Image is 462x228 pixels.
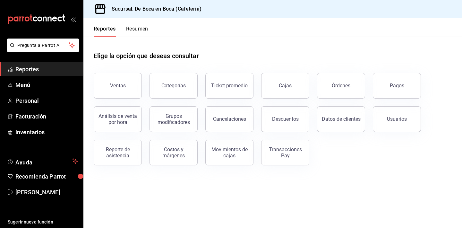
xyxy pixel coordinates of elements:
div: Reporte de asistencia [98,146,138,159]
button: Órdenes [317,73,365,99]
span: Recomienda Parrot [15,172,78,181]
button: Costos y márgenes [150,140,198,165]
button: Análisis de venta por hora [94,106,142,132]
div: Ticket promedio [211,83,248,89]
button: Reporte de asistencia [94,140,142,165]
div: Órdenes [332,83,350,89]
div: navigation tabs [94,26,148,37]
div: Ventas [110,83,126,89]
button: Datos de clientes [317,106,365,132]
button: Transacciones Pay [261,140,309,165]
button: Ventas [94,73,142,99]
div: Costos y márgenes [154,146,193,159]
div: Transacciones Pay [265,146,305,159]
button: Cancelaciones [205,106,253,132]
div: Pagos [390,83,404,89]
span: Inventarios [15,128,78,136]
span: Menú [15,81,78,89]
div: Movimientos de cajas [210,146,249,159]
h1: Elige la opción que deseas consultar [94,51,199,61]
span: Pregunta a Parrot AI [17,42,69,49]
div: Datos de clientes [322,116,361,122]
a: Cajas [261,73,309,99]
button: Reportes [94,26,116,37]
span: [PERSON_NAME] [15,188,78,197]
div: Grupos modificadores [154,113,193,125]
button: Ticket promedio [205,73,253,99]
button: Categorías [150,73,198,99]
div: Categorías [161,83,186,89]
button: Descuentos [261,106,309,132]
button: Pregunta a Parrot AI [7,39,79,52]
span: Reportes [15,65,78,74]
div: Análisis de venta por hora [98,113,138,125]
button: open_drawer_menu [71,17,76,22]
span: Sugerir nueva función [8,219,78,225]
button: Usuarios [373,106,421,132]
div: Descuentos [272,116,299,122]
div: Cancelaciones [213,116,246,122]
button: Resumen [126,26,148,37]
span: Personal [15,96,78,105]
button: Grupos modificadores [150,106,198,132]
a: Pregunta a Parrot AI [4,47,79,53]
h3: Sucursal: De Boca en Boca (Cafetería) [107,5,201,13]
span: Facturación [15,112,78,121]
div: Usuarios [387,116,407,122]
div: Cajas [279,82,292,90]
button: Movimientos de cajas [205,140,253,165]
span: Ayuda [15,157,70,165]
button: Pagos [373,73,421,99]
